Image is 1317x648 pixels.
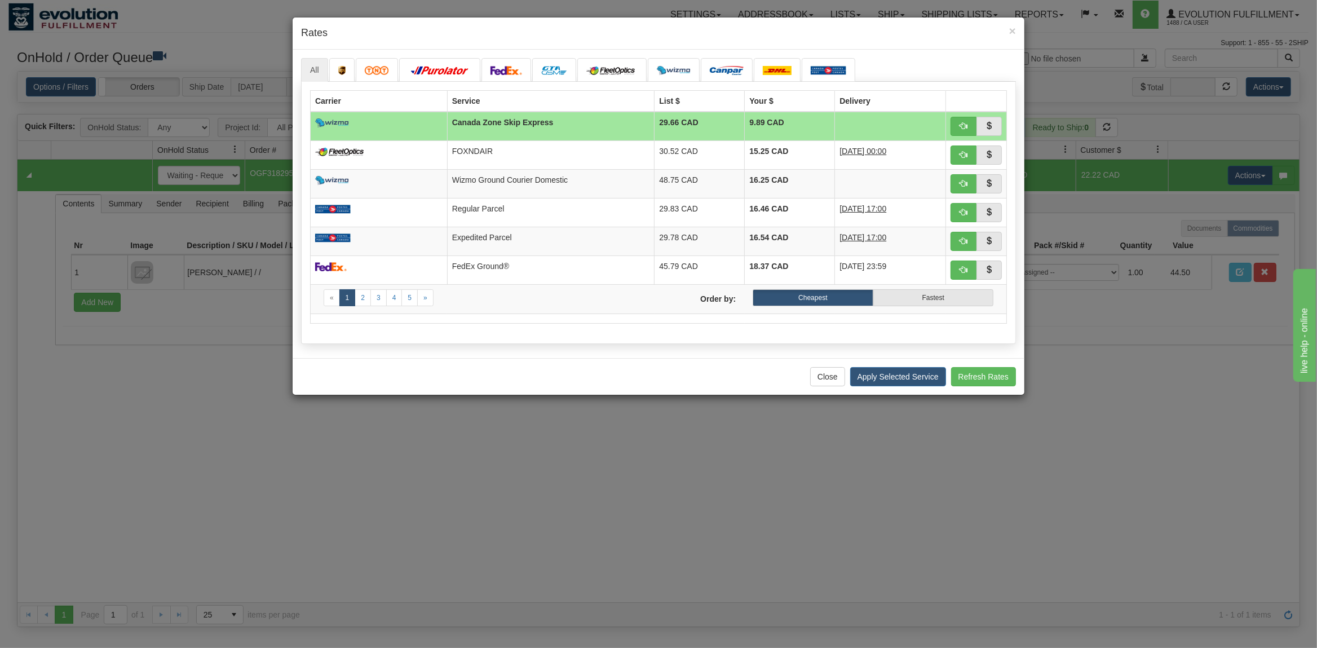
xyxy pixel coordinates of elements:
a: 2 [355,289,371,306]
span: × [1009,24,1016,37]
td: Canada Zone Skip Express [447,112,655,141]
td: 16.25 CAD [745,169,835,198]
a: 1 [339,289,356,306]
th: Carrier [311,90,448,112]
td: FedEx Ground® [447,255,655,284]
td: 9.89 CAD [745,112,835,141]
label: Fastest [873,289,993,306]
td: 7 Days [835,198,946,227]
img: tnt.png [365,66,389,75]
span: » [423,294,427,302]
img: ups.png [338,66,346,75]
a: Next [417,289,434,306]
th: Service [447,90,655,112]
a: All [301,58,328,82]
img: wizmo.png [315,176,349,185]
img: FedEx.png [490,66,522,75]
td: Expedited Parcel [447,227,655,255]
img: CarrierLogo_10191.png [541,66,567,75]
button: Refresh Rates [951,367,1016,386]
td: 2 Days [835,140,946,169]
td: Regular Parcel [447,198,655,227]
a: 4 [386,289,403,306]
div: live help - online [8,7,104,20]
label: Order by: [658,289,744,305]
button: Apply Selected Service [850,367,946,386]
img: Canada_post.png [811,66,846,75]
th: List $ [655,90,745,112]
img: Canada_post.png [315,205,351,214]
span: [DATE] 23:59 [839,262,886,271]
img: wizmo.png [315,118,349,127]
td: 4 Days [835,227,946,255]
td: 29.83 CAD [655,198,745,227]
img: FedEx.png [315,262,347,271]
span: [DATE] 17:00 [839,233,886,242]
span: « [330,294,334,302]
button: Close [810,367,845,386]
a: Previous [324,289,340,306]
th: Delivery [835,90,946,112]
td: 15.25 CAD [745,140,835,169]
img: Canada_post.png [315,233,351,243]
td: 18.37 CAD [745,255,835,284]
td: 30.52 CAD [655,140,745,169]
img: CarrierLogo_10182.png [315,147,366,156]
h4: Rates [301,26,1016,41]
span: [DATE] 00:00 [839,147,886,156]
a: 5 [401,289,418,306]
span: [DATE] 17:00 [839,204,886,213]
td: 45.79 CAD [655,255,745,284]
td: 48.75 CAD [655,169,745,198]
td: FOXNDAIR [447,140,655,169]
td: 29.66 CAD [655,112,745,141]
td: 16.46 CAD [745,198,835,227]
img: CarrierLogo_10182.png [586,66,638,75]
a: 3 [370,289,387,306]
td: 29.78 CAD [655,227,745,255]
img: campar.png [710,66,744,75]
img: wizmo.png [657,66,691,75]
button: Close [1009,25,1016,37]
td: 16.54 CAD [745,227,835,255]
img: purolator.png [408,66,471,75]
label: Cheapest [753,289,873,306]
iframe: chat widget [1291,266,1316,381]
img: dhl.png [763,66,792,75]
td: Wizmo Ground Courier Domestic [447,169,655,198]
th: Your $ [745,90,835,112]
